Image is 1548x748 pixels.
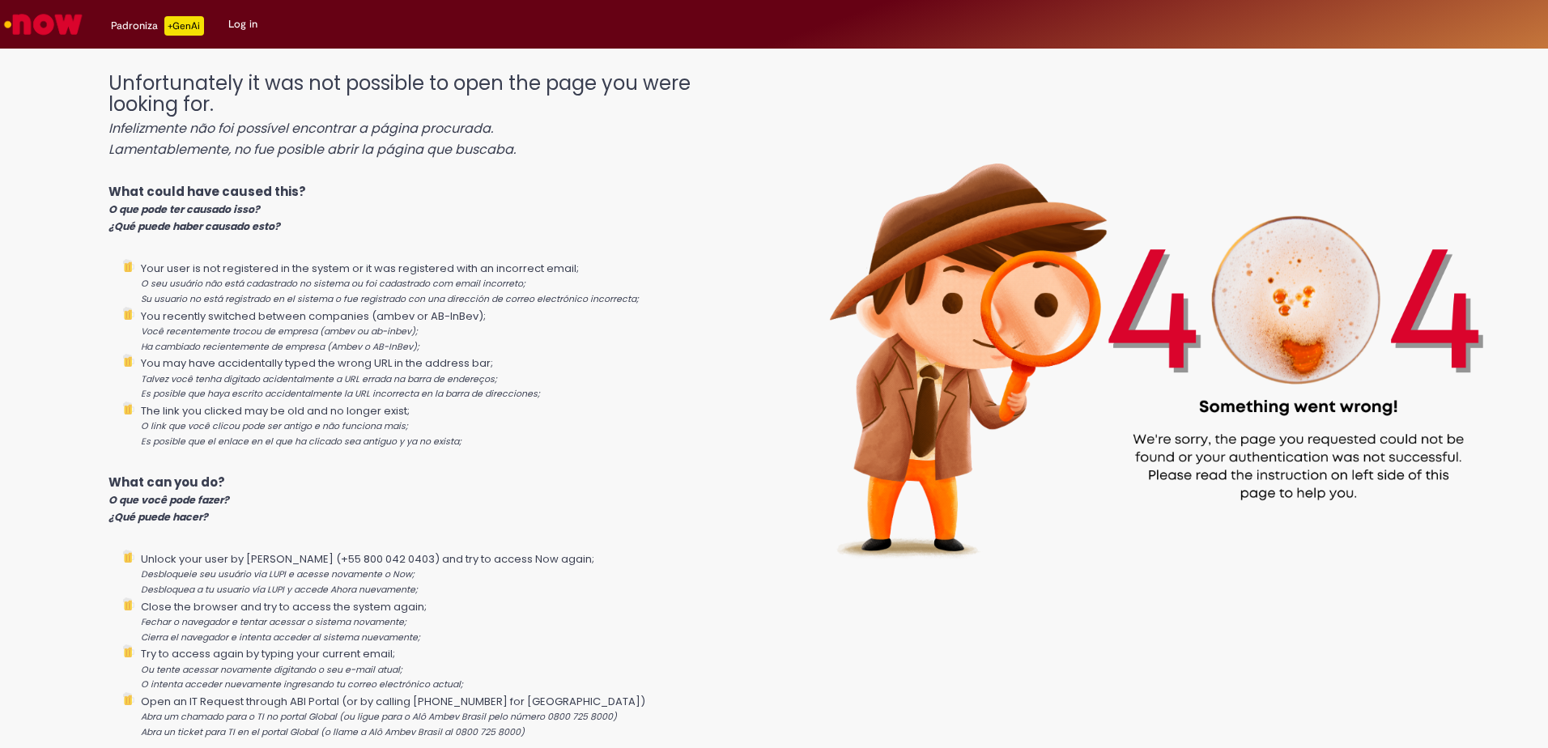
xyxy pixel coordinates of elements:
h1: Unfortunately it was not possible to open the page you were looking for. [108,73,756,159]
i: O link que você clicou pode ser antigo e não funciona mais; [141,420,408,432]
li: Open an IT Request through ABI Portal (or by calling [PHONE_NUMBER] for [GEOGRAPHIC_DATA]) [141,692,756,740]
img: 404_ambev_new.png [756,57,1548,609]
li: Close the browser and try to access the system again; [141,597,756,645]
i: Su usuario no está registrado en el sistema o fue registrado con una dirección de correo electrón... [141,293,639,305]
i: Cierra el navegador e intenta acceder al sistema nuevamente; [141,631,420,644]
p: What could have caused this? [108,183,756,235]
i: O seu usuário não está cadastrado no sistema ou foi cadastrado com email incorreto; [141,278,525,290]
li: You may have accidentally typed the wrong URL in the address bar; [141,354,756,402]
i: Ou tente acessar novamente digitando o seu e-mail atual; [141,664,402,676]
li: Unlock your user by [PERSON_NAME] (+55 800 042 0403) and try to access Now again; [141,550,756,597]
i: ¿Qué puede hacer? [108,510,208,524]
i: Ha cambiado recientemente de empresa (Ambev o AB-InBev); [141,341,419,353]
p: +GenAi [164,16,204,36]
i: ¿Qué puede haber causado esto? [108,219,280,233]
i: Talvez você tenha digitado acidentalmente a URL errada na barra de endereços; [141,373,497,385]
div: Padroniza [111,16,204,36]
i: O intenta acceder nuevamente ingresando tu correo electrónico actual; [141,678,463,691]
i: Lamentablemente, no fue posible abrir la página que buscaba. [108,140,516,159]
li: Your user is not registered in the system or it was registered with an incorrect email; [141,259,756,307]
p: What can you do? [108,474,756,525]
i: Você recentemente trocou de empresa (ambev ou ab-inbev); [141,325,418,338]
i: Es posible que el enlace en el que ha clicado sea antiguo y ya no exista; [141,436,461,448]
img: ServiceNow [2,8,85,40]
i: Abra um chamado para o TI no portal Global (ou ligue para o Alô Ambev Brasil pelo número 0800 725... [141,711,617,723]
i: O que pode ter causado isso? [108,202,260,216]
li: The link you clicked may be old and no longer exist; [141,402,756,449]
i: O que você pode fazer? [108,493,229,507]
i: Infelizmente não foi possível encontrar a página procurada. [108,119,493,138]
i: Fechar o navegador e tentar acessar o sistema novamente; [141,616,406,628]
i: Es posible que haya escrito accidentalmente la URL incorrecta en la barra de direcciones; [141,388,540,400]
li: You recently switched between companies (ambev or AB-InBev); [141,307,756,355]
i: Desbloquea a tu usuario vía LUPI y accede Ahora nuevamente; [141,584,418,596]
li: Try to access again by typing your current email; [141,644,756,692]
i: Abra un ticket para TI en el portal Global (o llame a Alô Ambev Brasil al 0800 725 8000) [141,726,525,738]
i: Desbloqueie seu usuário via LUPI e acesse novamente o Now; [141,568,415,580]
